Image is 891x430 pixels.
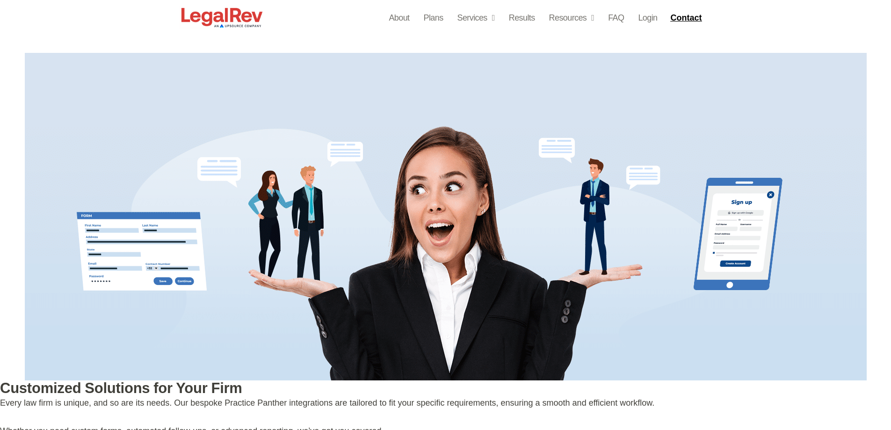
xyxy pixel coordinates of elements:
[608,11,624,24] a: FAQ
[549,11,594,24] a: Resources
[670,14,702,22] span: Contact
[424,11,443,24] a: Plans
[638,11,657,24] a: Login
[389,11,409,24] a: About
[509,11,535,24] a: Results
[666,10,708,25] a: Contact
[457,11,495,24] a: Services
[389,11,657,24] nav: Menu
